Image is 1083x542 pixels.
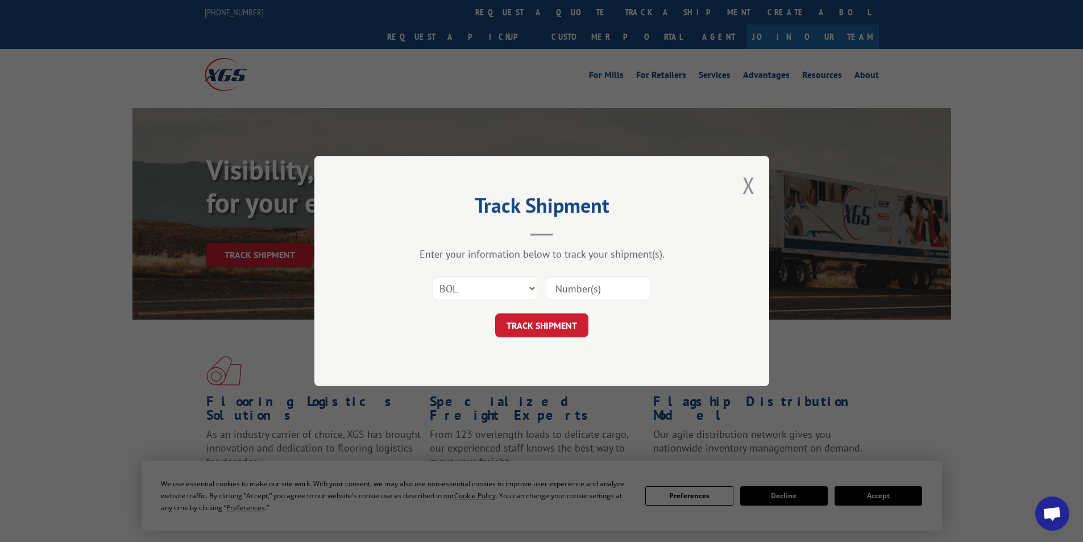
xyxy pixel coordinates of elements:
[495,313,588,337] button: TRACK SHIPMENT
[546,276,650,300] input: Number(s)
[1035,497,1069,531] div: Open chat
[371,247,712,260] div: Enter your information below to track your shipment(s).
[742,170,755,200] button: Close modal
[371,197,712,219] h2: Track Shipment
